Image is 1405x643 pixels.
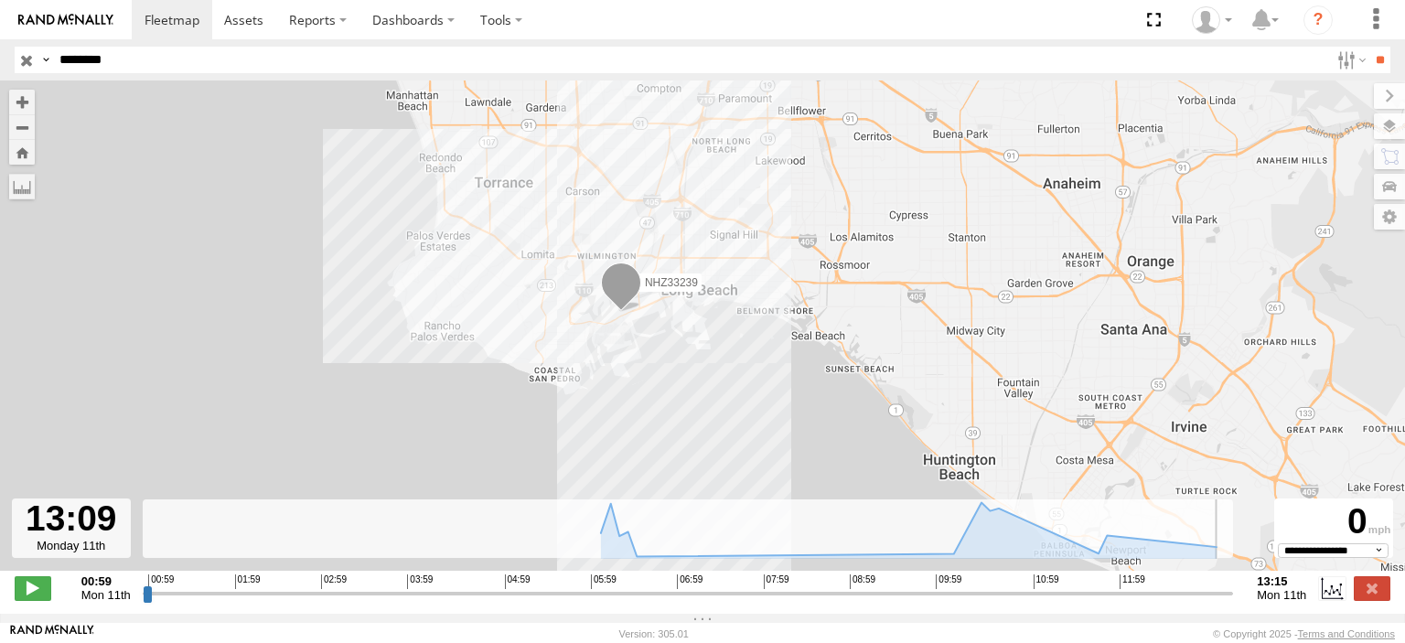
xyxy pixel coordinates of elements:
button: Zoom out [9,114,35,140]
label: Play/Stop [15,576,51,600]
span: NHZ33239 [645,276,698,289]
button: Zoom in [9,90,35,114]
span: 07:59 [764,574,789,589]
label: Search Query [38,47,53,73]
span: 09:59 [936,574,961,589]
span: 06:59 [677,574,702,589]
label: Search Filter Options [1330,47,1369,73]
img: rand-logo.svg [18,14,113,27]
div: Zulema McIntosch [1185,6,1239,34]
a: Visit our Website [10,625,94,643]
button: Zoom Home [9,140,35,165]
span: 11:59 [1120,574,1145,589]
span: Mon 11th Aug 2025 [81,588,131,602]
label: Close [1354,576,1390,600]
strong: 13:15 [1257,574,1306,588]
span: Mon 11th Aug 2025 [1257,588,1306,602]
span: 08:59 [850,574,875,589]
strong: 00:59 [81,574,131,588]
a: Terms and Conditions [1298,628,1395,639]
div: Version: 305.01 [619,628,689,639]
label: Measure [9,174,35,199]
span: 02:59 [321,574,347,589]
span: 03:59 [407,574,433,589]
span: 00:59 [148,574,174,589]
span: 05:59 [591,574,617,589]
label: Map Settings [1374,204,1405,230]
i: ? [1303,5,1333,35]
span: 04:59 [505,574,531,589]
div: © Copyright 2025 - [1213,628,1395,639]
div: 0 [1277,501,1390,543]
span: 01:59 [235,574,261,589]
span: 10:59 [1034,574,1059,589]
